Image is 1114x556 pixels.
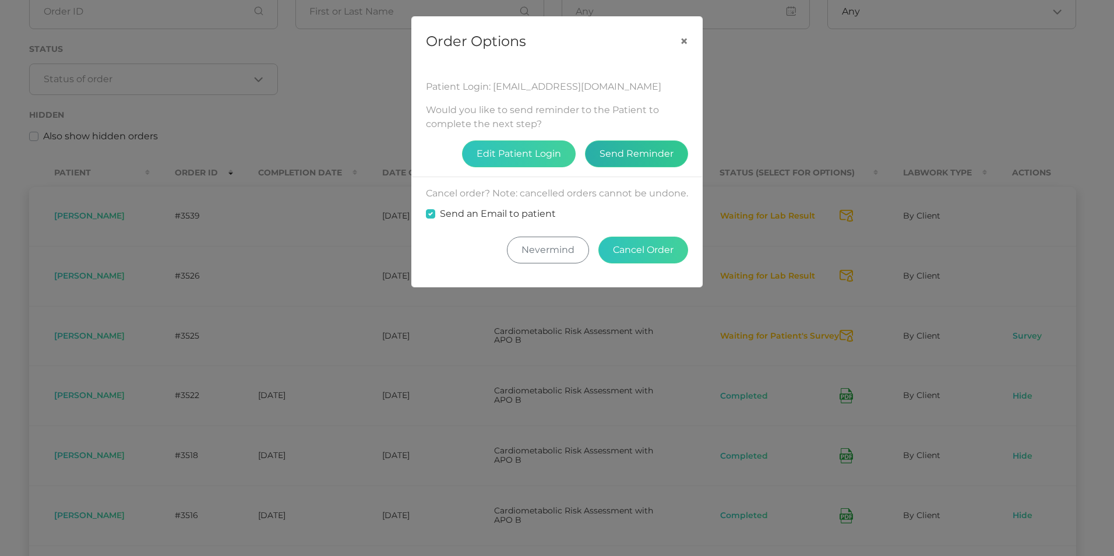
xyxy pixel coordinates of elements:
h5: Order Options [426,31,526,52]
button: Cancel Order [598,237,688,263]
div: Would you like to send reminder to the Patient to complete the next step? Cancel order? Note: can... [412,66,702,287]
button: Send Reminder [585,140,688,167]
button: Close [666,17,702,66]
button: Edit Patient Login [462,140,576,167]
div: Patient Login: [EMAIL_ADDRESS][DOMAIN_NAME] [426,80,688,94]
label: Send an Email to patient [440,207,556,221]
button: Nevermind [507,237,589,263]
